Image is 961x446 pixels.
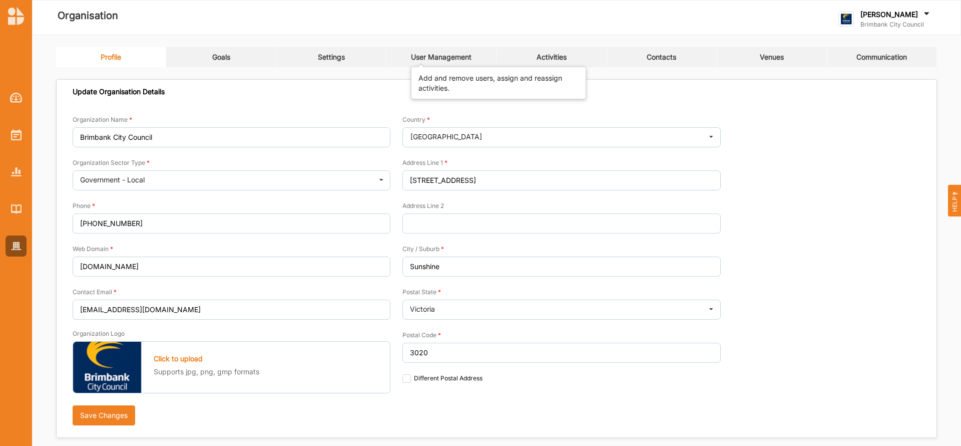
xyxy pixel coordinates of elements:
label: Click to upload [154,354,203,363]
label: Brimbank City Council [860,21,931,29]
label: Address Line 2 [402,202,444,210]
div: Communication [856,53,907,62]
img: logo [8,7,24,25]
div: User Management [411,53,471,62]
div: Activities [537,53,567,62]
div: Goals [212,53,230,62]
img: 1592913926669_308_logo.png [73,342,142,393]
div: Victoria [410,306,435,313]
label: Country [402,116,430,124]
div: Settings [318,53,345,62]
label: City / Suburb [402,245,444,253]
a: Dashboard [6,87,27,108]
div: Contacts [647,53,676,62]
label: Organization Sector Type [73,159,150,167]
label: Contact Email [73,288,117,296]
label: Postal State [402,288,441,296]
label: Different Postal Address [402,374,482,382]
label: Organization Logo [73,330,125,338]
a: Activities [6,124,27,145]
div: Government - Local [80,176,145,183]
div: Add and remove users, assign and reassign activities. [418,73,579,93]
div: Update Organisation Details [73,87,165,96]
a: Reports [6,161,27,182]
button: Save Changes [73,405,135,425]
img: Library [11,204,22,213]
div: Profile [101,53,121,62]
label: [PERSON_NAME] [860,10,918,19]
label: Organization Name [73,116,132,124]
label: Organisation [58,8,118,24]
img: Reports [11,167,22,176]
label: Address Line 1 [402,159,447,167]
img: Organisation [11,242,22,251]
label: Postal Code [402,331,441,339]
a: Organisation [6,236,27,257]
label: Web Domain [73,245,113,253]
img: Dashboard [10,93,23,103]
div: [GEOGRAPHIC_DATA] [410,133,482,140]
label: Phone [73,202,95,210]
div: Venues [760,53,784,62]
img: logo [838,12,854,27]
img: Activities [11,129,22,140]
a: Library [6,198,27,219]
label: Supports jpg, png, gmp formats [154,367,259,377]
